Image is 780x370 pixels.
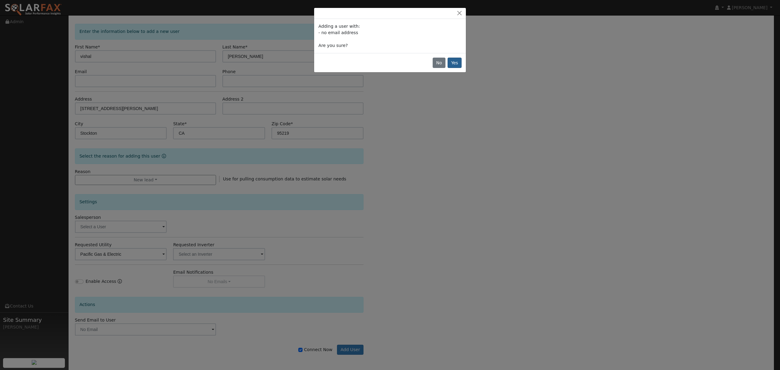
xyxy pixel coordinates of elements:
[318,24,360,29] span: Adding a user with:
[448,58,462,68] button: Yes
[433,58,445,68] button: No
[318,30,358,35] span: - no email address
[455,10,464,16] button: Close
[318,43,348,48] span: Are you sure?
